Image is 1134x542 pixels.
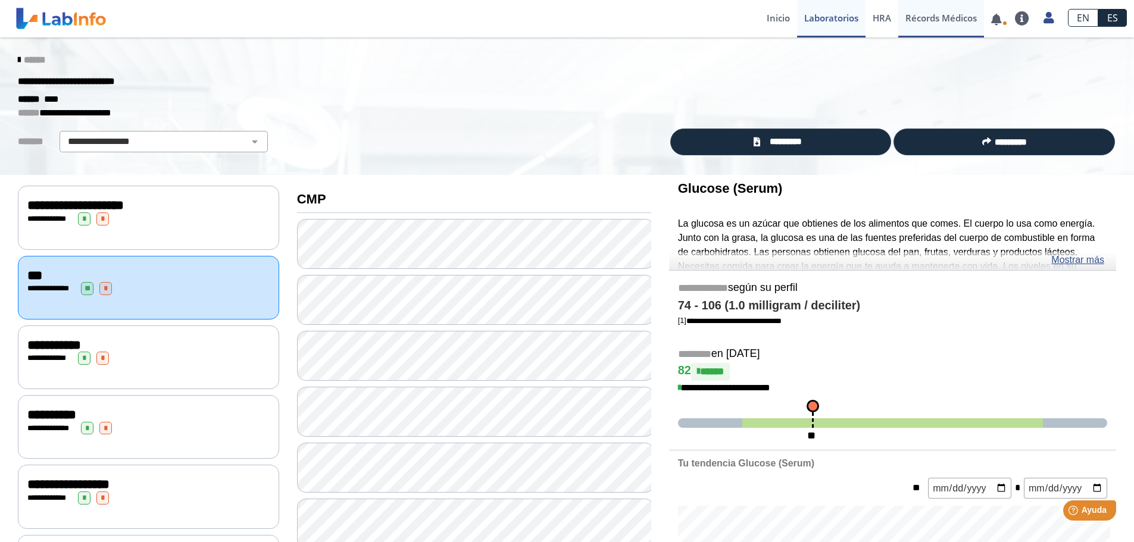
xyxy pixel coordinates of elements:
a: Mostrar más [1051,253,1104,267]
b: CMP [297,192,326,206]
b: Tu tendencia Glucose (Serum) [678,458,814,468]
a: ES [1098,9,1127,27]
input: mm/dd/yyyy [928,478,1011,499]
input: mm/dd/yyyy [1024,478,1107,499]
h5: según su perfil [678,281,1107,295]
iframe: Help widget launcher [1028,496,1121,529]
h5: en [DATE] [678,347,1107,361]
b: Glucose (Serum) [678,181,783,196]
h4: 74 - 106 (1.0 milligram / deciliter) [678,299,1107,313]
h4: 82 [678,363,1107,381]
span: HRA [873,12,891,24]
a: [1] [678,316,782,325]
a: EN [1068,9,1098,27]
p: La glucosa es un azúcar que obtienes de los alimentos que comes. El cuerpo lo usa como energía. J... [678,217,1107,302]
